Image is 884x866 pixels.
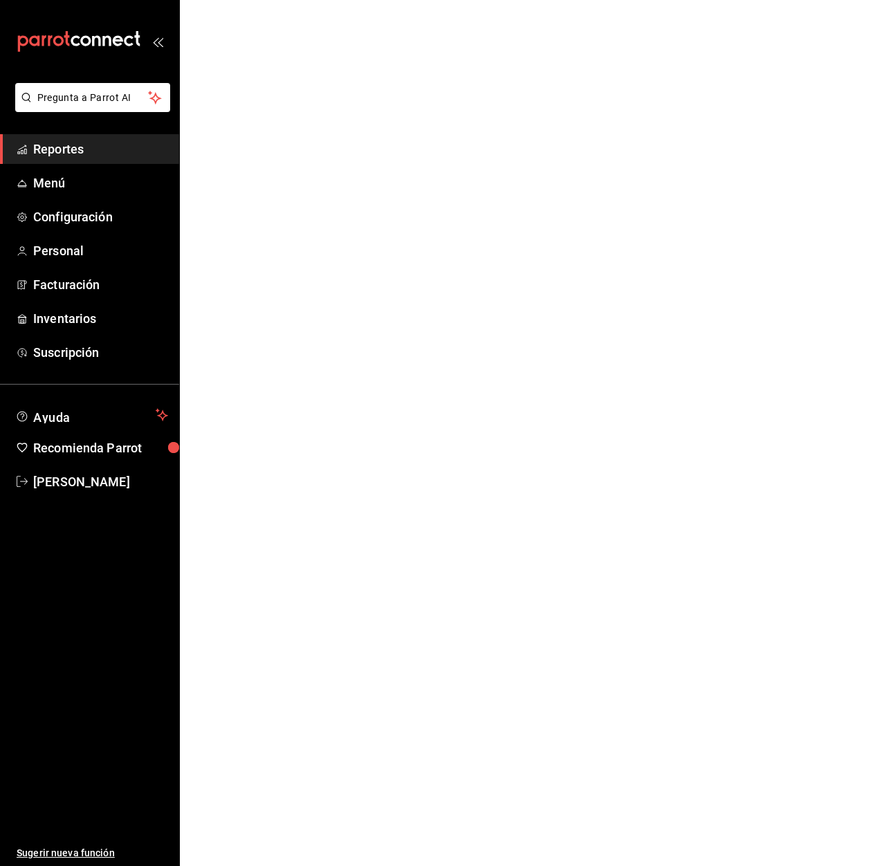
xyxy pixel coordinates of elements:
[33,343,168,362] span: Suscripción
[33,439,168,457] span: Recomienda Parrot
[17,846,168,860] span: Sugerir nueva función
[33,174,168,192] span: Menú
[15,83,170,112] button: Pregunta a Parrot AI
[33,241,168,260] span: Personal
[33,275,168,294] span: Facturación
[33,309,168,328] span: Inventarios
[33,407,150,423] span: Ayuda
[37,91,149,105] span: Pregunta a Parrot AI
[33,140,168,158] span: Reportes
[152,36,163,47] button: open_drawer_menu
[33,208,168,226] span: Configuración
[10,100,170,115] a: Pregunta a Parrot AI
[33,472,168,491] span: [PERSON_NAME]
